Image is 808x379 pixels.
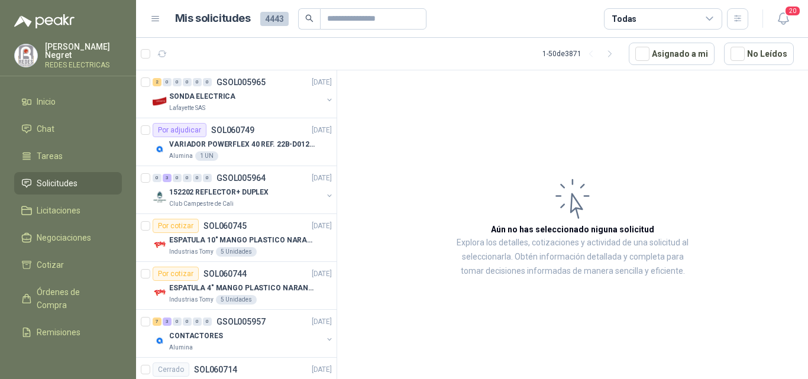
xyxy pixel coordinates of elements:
span: 4443 [260,12,289,26]
p: [DATE] [312,268,332,280]
h1: Mis solicitudes [175,10,251,27]
span: search [305,14,313,22]
p: Lafayette SAS [169,103,205,113]
p: ESPATULA 4" MANGO PLASTICO NARANJA MARCA TRUPPER [169,283,316,294]
div: 0 [173,78,182,86]
p: Club Campestre de Cali [169,199,234,209]
div: 0 [203,78,212,86]
div: Por adjudicar [153,123,206,137]
div: 0 [173,318,182,326]
img: Company Logo [153,333,167,348]
a: Por cotizarSOL060745[DATE] Company LogoESPATULA 10" MANGO PLASTICO NARANJA MARCA TRUPPERIndustria... [136,214,337,262]
span: Solicitudes [37,177,77,190]
a: Tareas [14,145,122,167]
span: Tareas [37,150,63,163]
span: Inicio [37,95,56,108]
img: Company Logo [153,94,167,108]
span: 20 [784,5,801,17]
button: Asignado a mi [629,43,715,65]
div: Todas [612,12,636,25]
a: Solicitudes [14,172,122,195]
a: Configuración [14,348,122,371]
a: 2 0 0 0 0 0 GSOL005965[DATE] Company LogoSONDA ELECTRICALafayette SAS [153,75,334,113]
div: 0 [163,78,172,86]
p: Explora los detalles, cotizaciones y actividad de una solicitud al seleccionarla. Obtén informaci... [455,236,690,278]
a: Órdenes de Compra [14,281,122,316]
span: Órdenes de Compra [37,286,111,312]
div: 0 [173,174,182,182]
p: CONTACTORES [169,331,223,342]
div: 0 [203,318,212,326]
span: Negociaciones [37,231,91,244]
div: 1 UN [195,151,218,161]
div: 3 [163,174,172,182]
p: SOL060744 [203,270,247,278]
p: Industrias Tomy [169,295,214,305]
img: Company Logo [153,190,167,204]
a: 7 3 0 0 0 0 GSOL005957[DATE] Company LogoCONTACTORESAlumina [153,315,334,352]
img: Company Logo [15,44,37,67]
div: Por cotizar [153,267,199,281]
div: 0 [183,174,192,182]
h3: Aún no has seleccionado niguna solicitud [491,223,654,236]
img: Logo peakr [14,14,75,28]
p: SOL060714 [194,365,237,374]
div: 0 [183,318,192,326]
a: Chat [14,118,122,140]
p: REDES ELECTRICAS [45,61,122,69]
button: No Leídos [724,43,794,65]
div: 0 [193,78,202,86]
p: GSOL005964 [216,174,266,182]
p: [DATE] [312,316,332,328]
a: Cotizar [14,254,122,276]
span: Cotizar [37,258,64,271]
p: Alumina [169,151,193,161]
a: Por cotizarSOL060744[DATE] Company LogoESPATULA 4" MANGO PLASTICO NARANJA MARCA TRUPPERIndustrias... [136,262,337,310]
a: Por adjudicarSOL060749[DATE] Company LogoVARIADOR POWERFLEX 40 REF. 22B-D012N104Alumina1 UN [136,118,337,166]
div: 0 [183,78,192,86]
p: ESPATULA 10" MANGO PLASTICO NARANJA MARCA TRUPPER [169,235,316,246]
p: [DATE] [312,77,332,88]
a: 0 3 0 0 0 0 GSOL005964[DATE] Company Logo152202 REFLECTOR+ DUPLEXClub Campestre de Cali [153,171,334,209]
img: Company Logo [153,142,167,156]
p: SONDA ELECTRICA [169,91,235,102]
p: GSOL005965 [216,78,266,86]
div: 5 Unidades [216,247,257,257]
div: 1 - 50 de 3871 [542,44,619,63]
img: Company Logo [153,286,167,300]
div: 0 [203,174,212,182]
p: VARIADOR POWERFLEX 40 REF. 22B-D012N104 [169,139,316,150]
div: 2 [153,78,161,86]
p: Industrias Tomy [169,247,214,257]
button: 20 [773,8,794,30]
p: [DATE] [312,364,332,375]
span: Remisiones [37,326,80,339]
a: Inicio [14,90,122,113]
div: Cerrado [153,362,189,377]
div: 7 [153,318,161,326]
p: SOL060749 [211,126,254,134]
a: Negociaciones [14,226,122,249]
p: [DATE] [312,125,332,136]
img: Company Logo [153,238,167,252]
p: Alumina [169,343,193,352]
div: 5 Unidades [216,295,257,305]
span: Chat [37,122,54,135]
p: 152202 REFLECTOR+ DUPLEX [169,187,269,198]
p: SOL060745 [203,222,247,230]
div: 0 [193,318,202,326]
div: 0 [153,174,161,182]
a: Licitaciones [14,199,122,222]
p: [DATE] [312,221,332,232]
p: GSOL005957 [216,318,266,326]
div: Por cotizar [153,219,199,233]
p: [PERSON_NAME] Negret [45,43,122,59]
span: Licitaciones [37,204,80,217]
div: 3 [163,318,172,326]
a: Remisiones [14,321,122,344]
div: 0 [193,174,202,182]
p: [DATE] [312,173,332,184]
